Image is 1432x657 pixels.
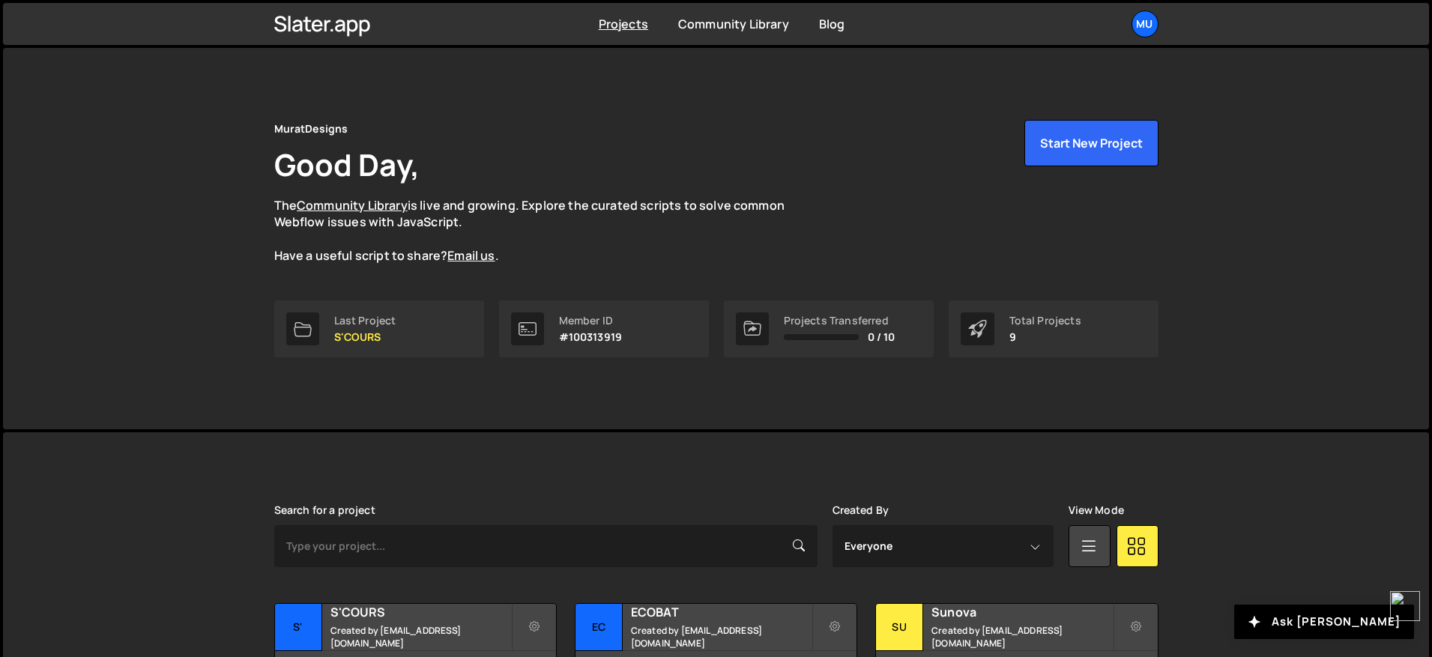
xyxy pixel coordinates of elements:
[575,604,623,651] div: EC
[334,315,396,327] div: Last Project
[931,604,1112,620] h2: Sunova
[631,604,812,620] h2: ECOBAT
[784,315,895,327] div: Projects Transferred
[678,16,789,32] a: Community Library
[447,247,495,264] a: Email us
[330,604,511,620] h2: S'COURS
[1132,10,1158,37] a: Mu
[330,624,511,650] small: Created by [EMAIL_ADDRESS][DOMAIN_NAME]
[931,624,1112,650] small: Created by [EMAIL_ADDRESS][DOMAIN_NAME]
[599,16,648,32] a: Projects
[297,197,408,214] a: Community Library
[1009,331,1081,343] p: 9
[559,331,623,343] p: #100313919
[833,504,889,516] label: Created By
[1009,315,1081,327] div: Total Projects
[1234,605,1414,639] button: Ask [PERSON_NAME]
[631,624,812,650] small: Created by [EMAIL_ADDRESS][DOMAIN_NAME]
[275,604,322,651] div: S'
[274,525,818,567] input: Type your project...
[876,604,923,651] div: Su
[274,504,375,516] label: Search for a project
[819,16,845,32] a: Blog
[274,120,348,138] div: MuratDesigns
[334,331,396,343] p: S'COURS
[274,300,484,357] a: Last Project S'COURS
[274,197,814,264] p: The is live and growing. Explore the curated scripts to solve common Webflow issues with JavaScri...
[868,331,895,343] span: 0 / 10
[559,315,623,327] div: Member ID
[1069,504,1124,516] label: View Mode
[274,144,420,185] h1: Good Day,
[1024,120,1158,166] button: Start New Project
